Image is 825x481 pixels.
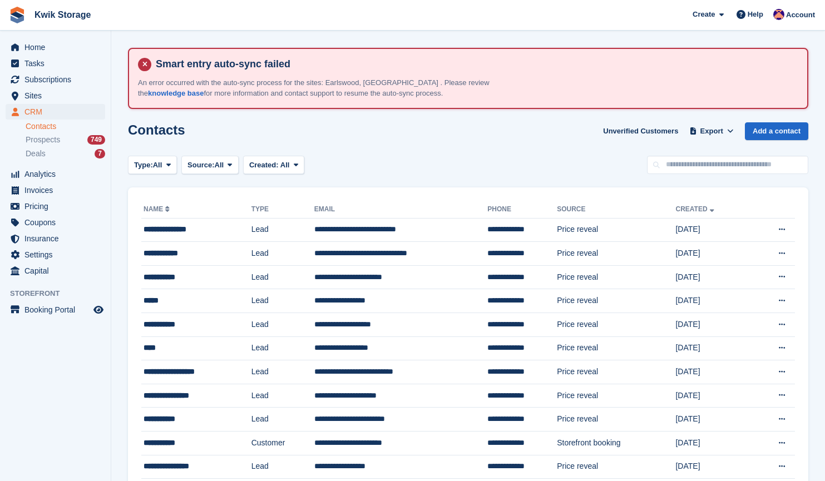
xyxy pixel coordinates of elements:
[251,265,314,289] td: Lead
[128,122,185,137] h1: Contacts
[675,265,751,289] td: [DATE]
[249,161,279,169] span: Created:
[557,289,675,313] td: Price reveal
[251,360,314,384] td: Lead
[251,336,314,360] td: Lead
[675,455,751,479] td: [DATE]
[26,121,105,132] a: Contacts
[24,215,91,230] span: Coupons
[251,289,314,313] td: Lead
[9,7,26,23] img: stora-icon-8386f47178a22dfd0bd8f6a31ec36ba5ce8667c1dd55bd0f319d3a0aa187defe.svg
[24,231,91,246] span: Insurance
[26,135,60,145] span: Prospects
[144,205,172,213] a: Name
[675,218,751,242] td: [DATE]
[6,215,105,230] a: menu
[87,135,105,145] div: 749
[599,122,683,141] a: Unverified Customers
[24,302,91,318] span: Booking Portal
[557,455,675,479] td: Price reveal
[675,432,751,455] td: [DATE]
[6,88,105,103] a: menu
[6,72,105,87] a: menu
[675,242,751,266] td: [DATE]
[251,313,314,337] td: Lead
[24,199,91,214] span: Pricing
[280,161,290,169] span: All
[151,58,798,71] h4: Smart entry auto-sync failed
[557,218,675,242] td: Price reveal
[675,360,751,384] td: [DATE]
[6,247,105,262] a: menu
[251,242,314,266] td: Lead
[487,201,557,219] th: Phone
[6,302,105,318] a: menu
[24,104,91,120] span: CRM
[693,9,715,20] span: Create
[24,182,91,198] span: Invoices
[24,72,91,87] span: Subscriptions
[557,265,675,289] td: Price reveal
[675,336,751,360] td: [DATE]
[251,432,314,455] td: Customer
[6,166,105,182] a: menu
[786,9,815,21] span: Account
[773,9,784,20] img: Jade Stanley
[24,56,91,71] span: Tasks
[26,148,105,160] a: Deals 7
[243,156,304,174] button: Created: All
[6,263,105,279] a: menu
[748,9,763,20] span: Help
[557,408,675,432] td: Price reveal
[675,384,751,408] td: [DATE]
[6,39,105,55] a: menu
[181,156,239,174] button: Source: All
[30,6,95,24] a: Kwik Storage
[251,218,314,242] td: Lead
[251,408,314,432] td: Lead
[24,39,91,55] span: Home
[134,160,153,171] span: Type:
[138,77,527,99] p: An error occurred with the auto-sync process for the sites: Earlswood, [GEOGRAPHIC_DATA] . Please...
[745,122,808,141] a: Add a contact
[10,288,111,299] span: Storefront
[251,201,314,219] th: Type
[187,160,214,171] span: Source:
[557,313,675,337] td: Price reveal
[675,408,751,432] td: [DATE]
[215,160,224,171] span: All
[26,148,46,159] span: Deals
[24,166,91,182] span: Analytics
[6,56,105,71] a: menu
[6,104,105,120] a: menu
[557,432,675,455] td: Storefront booking
[675,205,716,213] a: Created
[24,88,91,103] span: Sites
[687,122,736,141] button: Export
[675,289,751,313] td: [DATE]
[6,231,105,246] a: menu
[251,384,314,408] td: Lead
[557,336,675,360] td: Price reveal
[251,455,314,479] td: Lead
[128,156,177,174] button: Type: All
[6,199,105,214] a: menu
[92,303,105,316] a: Preview store
[675,313,751,337] td: [DATE]
[557,201,675,219] th: Source
[26,134,105,146] a: Prospects 749
[700,126,723,137] span: Export
[153,160,162,171] span: All
[557,242,675,266] td: Price reveal
[557,384,675,408] td: Price reveal
[148,89,204,97] a: knowledge base
[24,263,91,279] span: Capital
[24,247,91,262] span: Settings
[557,360,675,384] td: Price reveal
[6,182,105,198] a: menu
[314,201,487,219] th: Email
[95,149,105,158] div: 7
